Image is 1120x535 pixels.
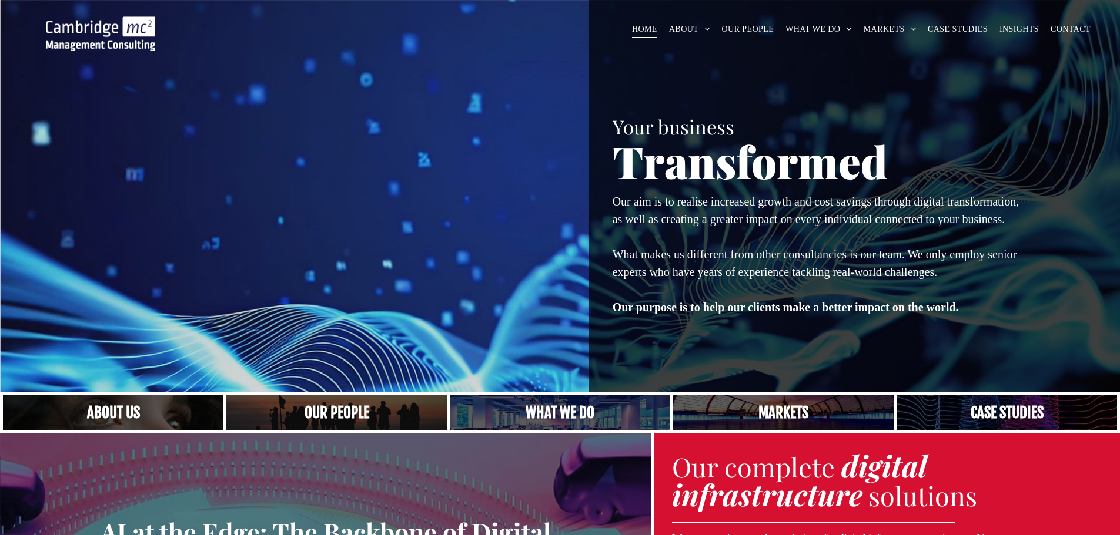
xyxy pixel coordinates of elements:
span: solutions [868,477,977,513]
a: CASE STUDIES [922,20,994,38]
a: OUR PEOPLE [716,20,780,38]
a: MARKETS [858,20,922,38]
span: What makes us different from other consultancies is our team. We only employ senior experts who h... [613,248,1017,278]
a: HOME [626,20,663,38]
a: A yoga teacher lifting his whole body off the ground in the peacock pose [450,395,670,430]
strong: infrastructure [672,475,862,514]
a: INSIGHTS [994,20,1045,38]
strong: digital [841,446,927,485]
a: ABOUT [663,20,716,38]
span: Transformed [613,132,888,190]
a: A crowd in silhouette at sunset, on a rise or lookout point [226,395,447,430]
span: Our complete [672,449,835,484]
strong: Our purpose is to help our clients make a better impact on the world. [613,301,959,314]
span: Your business [613,113,734,139]
a: WHAT WE DO [780,20,858,38]
a: CONTACT [1045,20,1096,38]
span: Our aim is to realise increased growth and cost savings through digital transformation, as well a... [613,195,1019,226]
img: Go to Homepage [46,16,155,51]
a: Close up of woman's face, centered on her eyes [3,395,223,430]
